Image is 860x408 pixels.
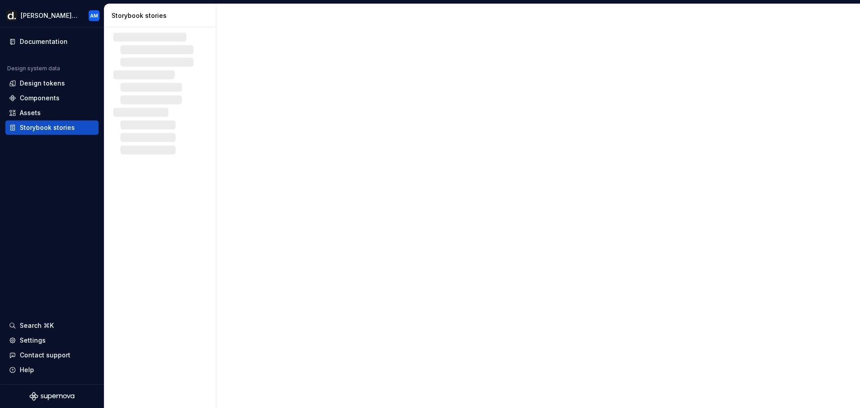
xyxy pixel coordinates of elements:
div: Search ⌘K [20,321,54,330]
div: Storybook stories [112,11,212,20]
div: Assets [20,108,41,117]
div: Storybook stories [20,123,75,132]
div: Documentation [20,37,68,46]
a: Assets [5,106,99,120]
button: Search ⌘K [5,318,99,333]
div: Components [20,94,60,103]
a: Storybook stories [5,120,99,135]
button: Help [5,363,99,377]
a: Design tokens [5,76,99,90]
button: Contact support [5,348,99,362]
div: Design system data [7,65,60,72]
a: Settings [5,333,99,348]
a: Components [5,91,99,105]
div: AM [90,12,98,19]
div: Help [20,365,34,374]
button: [PERSON_NAME] UIAM [2,6,102,25]
img: b918d911-6884-482e-9304-cbecc30deec6.png [6,10,17,21]
div: Design tokens [20,79,65,88]
div: [PERSON_NAME] UI [21,11,78,20]
div: Settings [20,336,46,345]
svg: Supernova Logo [30,392,74,401]
a: Documentation [5,34,99,49]
div: Contact support [20,351,70,360]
